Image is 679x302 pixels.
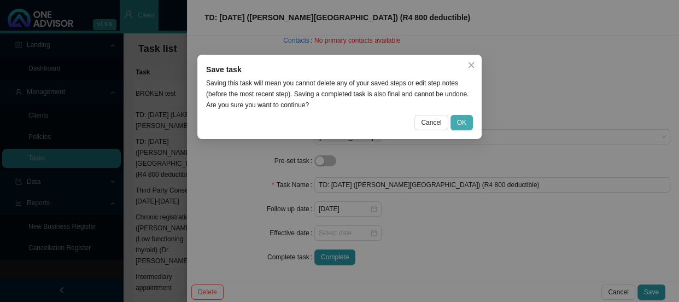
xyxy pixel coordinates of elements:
[450,115,473,130] button: OK
[467,61,475,69] span: close
[421,117,441,128] span: Cancel
[206,63,473,75] div: Save task
[414,115,448,130] button: Cancel
[457,117,466,128] span: OK
[206,78,473,111] div: Saving this task will mean you cannot delete any of your saved steps or edit step notes (before t...
[464,57,479,73] button: Close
